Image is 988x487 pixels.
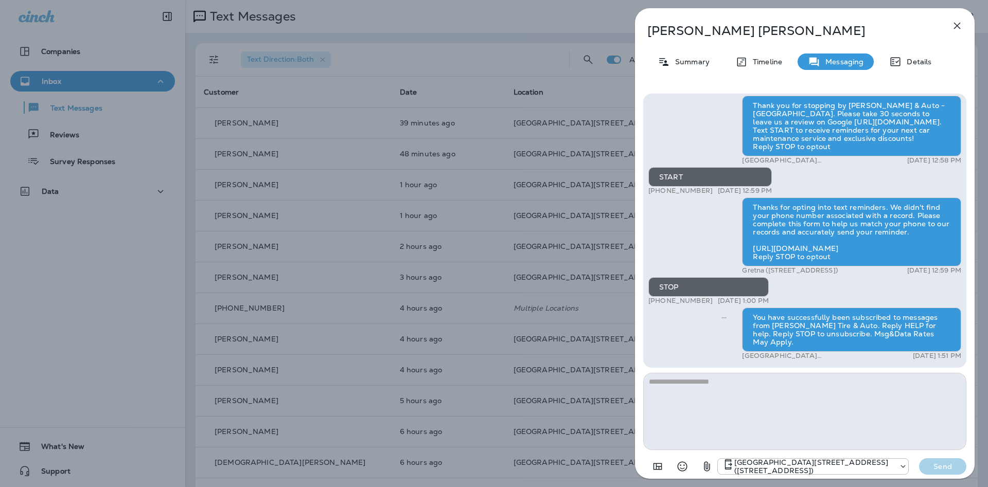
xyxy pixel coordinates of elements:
p: [DATE] 12:58 PM [907,156,961,165]
p: Summary [670,58,710,66]
button: Select an emoji [672,456,693,477]
p: Timeline [748,58,782,66]
div: START [648,167,772,187]
p: Details [902,58,931,66]
div: Thanks for opting into text reminders. We didn't find your phone number associated with a record.... [742,197,961,266]
p: [DATE] 12:59 PM [907,266,961,275]
div: Thank you for stopping by [PERSON_NAME] & Auto - [GEOGRAPHIC_DATA]. Please take 30 seconds to lea... [742,96,961,156]
p: [DATE] 12:59 PM [718,187,772,195]
p: [PHONE_NUMBER] [648,187,713,195]
p: [PERSON_NAME] [PERSON_NAME] [647,24,928,38]
p: Gretna ([STREET_ADDRESS]) [742,266,838,275]
div: STOP [648,277,769,297]
p: [GEOGRAPHIC_DATA][STREET_ADDRESS] ([STREET_ADDRESS]) [742,156,873,165]
p: [DATE] 1:51 PM [913,352,961,360]
p: Messaging [820,58,863,66]
p: [GEOGRAPHIC_DATA][STREET_ADDRESS] ([STREET_ADDRESS]) [734,458,894,475]
p: [GEOGRAPHIC_DATA][STREET_ADDRESS] ([STREET_ADDRESS]) [742,352,873,360]
div: You have successfully been subscribed to messages from [PERSON_NAME] Tire & Auto. Reply HELP for ... [742,308,961,352]
p: [PHONE_NUMBER] [648,297,713,305]
p: [DATE] 1:00 PM [718,297,769,305]
button: Add in a premade template [647,456,668,477]
span: Sent [721,312,727,321]
div: +1 (402) 891-8464 [718,458,908,475]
